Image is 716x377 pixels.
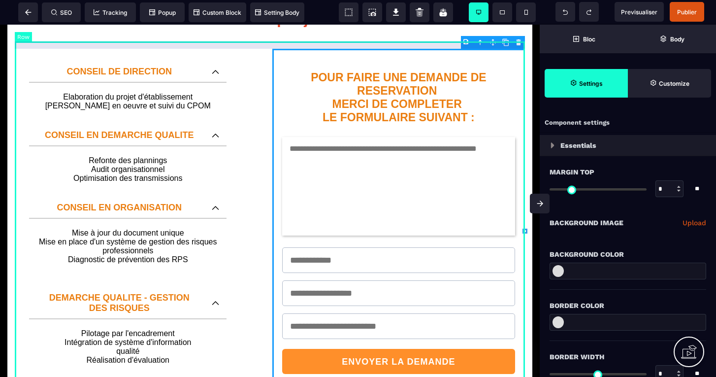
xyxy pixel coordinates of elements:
strong: Body [670,35,684,43]
span: SEO [51,9,72,16]
img: loading [551,142,554,148]
span: Publier [677,8,697,16]
span: Custom Block [194,9,241,16]
span: Screenshot [362,2,382,22]
p: Mise à jour du document unique Mise en place d'un système de gestion des risques professionnels D... [39,204,217,248]
p: Background Image [550,217,623,229]
div: Component settings [540,113,716,133]
strong: Customize [659,80,689,87]
span: View components [339,2,358,22]
span: Preview [615,2,664,22]
span: Settings [545,69,628,98]
div: Background Color [550,248,706,260]
div: Border Color [550,300,706,311]
span: Open Layer Manager [628,25,716,53]
p: Elaboration du projet d'établissement [PERSON_NAME] en oeuvre et suivi du CPOM [39,68,217,86]
span: Previsualiser [621,8,657,16]
span: Open Style Manager [628,69,711,98]
p: CONSEIL DE DIRECTION [36,42,202,52]
span: Setting Body [255,9,299,16]
a: Upload [683,217,706,229]
p: Refonte des plannings Audit organisationnel Optimisation des transmissions [39,132,217,158]
span: Open Blocks [540,25,628,53]
strong: Bloc [583,35,595,43]
button: ENVOYER LA DEMANDE [282,324,515,349]
p: CONSEIL EN DEMARCHE QUALITE [36,105,202,116]
p: Pilotage par l'encadrement Intégration de système d'information qualité Réalisation d'évaluation [39,305,217,340]
span: Margin Top [550,166,594,178]
p: DEMARCHE QUALITE - GESTION DES RISQUES [36,268,202,289]
span: Tracking [94,9,127,16]
p: Essentials [560,139,596,151]
span: Popup [149,9,176,16]
p: CONSEIL EN ORGANISATION [36,178,202,188]
span: Border Width [550,351,604,363]
strong: Settings [579,80,603,87]
b: POUR FAIRE UNE DEMANDE DE RESERVATION MERCI DE COMPLETER LE FORMULAIRE SUIVANT : [311,46,489,99]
